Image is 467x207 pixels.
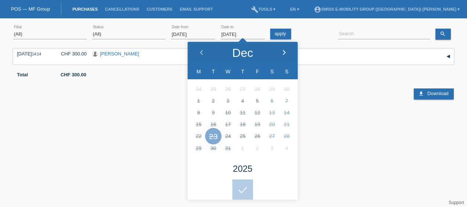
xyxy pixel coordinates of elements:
div: expand/collapse [443,51,454,62]
div: [DATE] [17,51,46,57]
a: Email Support [176,7,217,11]
i: account_circle [314,6,321,13]
a: search [435,29,451,40]
a: POS — MF Group [11,6,50,12]
a: Support [449,200,464,205]
i: build [251,6,258,13]
a: download Download [414,88,453,99]
a: Purchases [69,7,101,11]
a: Customers [143,7,176,11]
a: buildTools ▾ [247,7,279,11]
a: account_circleSwiss E-Mobility Group ([GEOGRAPHIC_DATA]) [PERSON_NAME] ▾ [310,7,463,11]
b: CHF 300.00 [61,72,86,77]
i: download [418,91,424,97]
b: Total [17,72,28,77]
span: Download [427,91,449,96]
i: search [440,31,446,37]
a: [PERSON_NAME] [100,51,139,57]
div: Dec [232,47,253,59]
div: CHF 300.00 [52,51,87,57]
div: 2025 [233,164,252,173]
a: EN ▾ [286,7,303,11]
a: apply [270,29,291,39]
a: Cancellations [101,7,143,11]
span: 14:14 [32,52,41,56]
